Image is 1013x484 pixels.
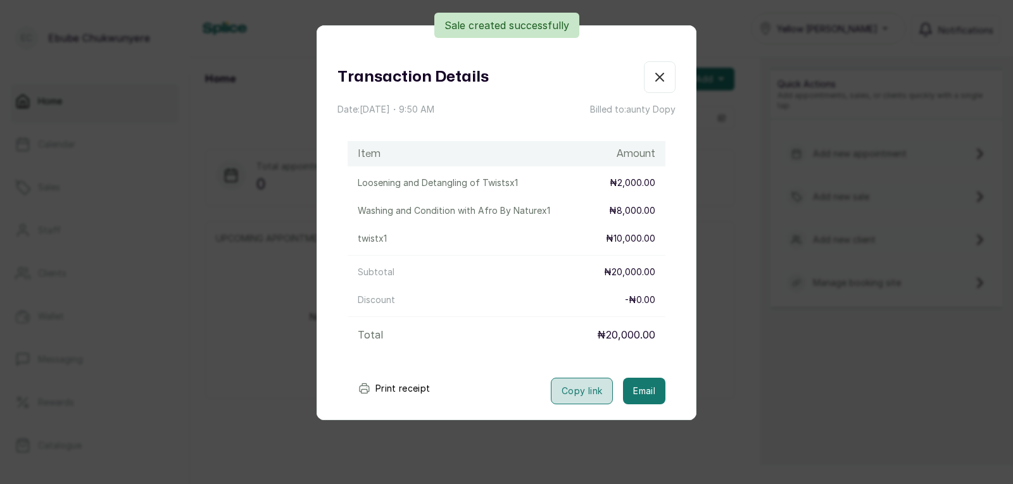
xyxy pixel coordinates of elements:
[358,177,518,189] p: Loosening and Detangling of Twists x 1
[551,378,613,404] button: Copy link
[358,232,387,245] p: twist x 1
[625,294,655,306] p: - ₦0.00
[444,18,569,33] p: Sale created successfully
[358,146,381,161] h1: Item
[604,266,655,278] p: ₦20,000.00
[610,177,655,189] p: ₦2,000.00
[358,294,395,306] p: Discount
[617,146,655,161] h1: Amount
[590,103,676,116] p: Billed to: aunty Dopy
[358,204,550,217] p: Washing and Condition with Afro By Nature x 1
[597,327,655,342] p: ₦20,000.00
[358,327,383,342] p: Total
[609,204,655,217] p: ₦8,000.00
[606,232,655,245] p: ₦10,000.00
[337,103,434,116] p: Date: [DATE] ・ 9:50 AM
[348,376,441,401] button: Print receipt
[337,66,489,89] h1: Transaction Details
[623,378,665,404] button: Email
[358,266,394,278] p: Subtotal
